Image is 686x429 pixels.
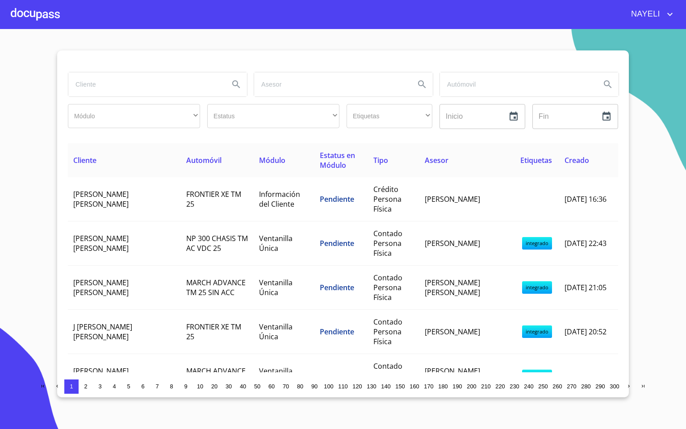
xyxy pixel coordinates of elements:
span: FRONTIER XE TM 25 [186,322,241,342]
span: integrado [522,325,552,338]
button: 290 [593,379,607,394]
span: [DATE] 22:43 [565,238,607,248]
span: 10 [197,383,203,390]
button: 5 [121,379,136,394]
span: Contado Persona Física [373,361,402,391]
button: 9 [179,379,193,394]
span: 220 [495,383,505,390]
div: ​ [68,104,200,128]
span: [PERSON_NAME] [PERSON_NAME] [425,366,480,386]
span: 270 [567,383,576,390]
span: J [PERSON_NAME] [PERSON_NAME] [73,322,132,342]
div: ​ [347,104,432,128]
span: 290 [595,383,605,390]
span: 210 [481,383,490,390]
span: 100 [324,383,333,390]
span: [DATE] 20:40 [565,371,607,381]
span: MARCH ADVANCE TM 25 SIN ACC [186,366,246,386]
span: [PERSON_NAME] [425,327,480,337]
span: NAYELI [624,7,665,21]
span: 280 [581,383,590,390]
span: [PERSON_NAME] [PERSON_NAME] [425,278,480,297]
span: Módulo [259,155,285,165]
button: 120 [350,379,364,394]
input: search [68,72,222,96]
span: 240 [524,383,533,390]
span: 110 [338,383,347,390]
button: 8 [164,379,179,394]
button: 240 [522,379,536,394]
span: [PERSON_NAME] [PERSON_NAME] [73,233,129,253]
span: 180 [438,383,448,390]
span: MARCH ADVANCE TM 25 SIN ACC [186,278,246,297]
span: 60 [268,383,275,390]
span: Pendiente [320,327,354,337]
span: NP 300 CHASIS TM AC VDC 25 [186,233,248,253]
span: Pendiente [320,238,354,248]
span: Estatus en Módulo [320,150,355,170]
button: 270 [565,379,579,394]
span: 150 [395,383,405,390]
button: Search [597,74,619,95]
button: Search [226,74,247,95]
button: account of current user [624,7,675,21]
button: 30 [222,379,236,394]
span: integrado [522,237,552,250]
span: 9 [184,383,187,390]
span: 3 [98,383,101,390]
span: Ventanilla Única [259,233,293,253]
span: 130 [367,383,376,390]
button: 150 [393,379,407,394]
span: 300 [610,383,619,390]
span: Cliente [73,155,96,165]
span: Información del Cliente [259,189,300,209]
button: 180 [436,379,450,394]
button: 60 [264,379,279,394]
button: 7 [150,379,164,394]
button: 70 [279,379,293,394]
button: 10 [193,379,207,394]
button: 90 [307,379,322,394]
button: 2 [79,379,93,394]
span: Ventanilla Única [259,278,293,297]
button: 230 [507,379,522,394]
span: [DATE] 21:05 [565,283,607,292]
button: 110 [336,379,350,394]
input: search [254,72,408,96]
span: 250 [538,383,548,390]
span: Etiquetas [520,155,552,165]
button: 4 [107,379,121,394]
button: 170 [422,379,436,394]
input: search [440,72,594,96]
span: 5 [127,383,130,390]
span: Pendiente [320,371,354,381]
span: Contado Persona Física [373,317,402,346]
span: 230 [510,383,519,390]
span: 200 [467,383,476,390]
span: 8 [170,383,173,390]
button: 80 [293,379,307,394]
span: 2 [84,383,87,390]
span: 90 [311,383,318,390]
button: 300 [607,379,622,394]
span: 40 [240,383,246,390]
span: [PERSON_NAME] [425,238,480,248]
span: Contado Persona Física [373,229,402,258]
span: 4 [113,383,116,390]
span: Ventanilla Única [259,366,293,386]
span: Creado [565,155,589,165]
span: [PERSON_NAME] [PERSON_NAME] [73,278,129,297]
span: 160 [410,383,419,390]
div: ​ [207,104,339,128]
span: 190 [452,383,462,390]
button: 140 [379,379,393,394]
button: 280 [579,379,593,394]
span: FRONTIER XE TM 25 [186,189,241,209]
button: 200 [464,379,479,394]
button: 250 [536,379,550,394]
span: 7 [155,383,159,390]
span: 80 [297,383,303,390]
span: 120 [352,383,362,390]
button: 6 [136,379,150,394]
span: Asesor [425,155,448,165]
